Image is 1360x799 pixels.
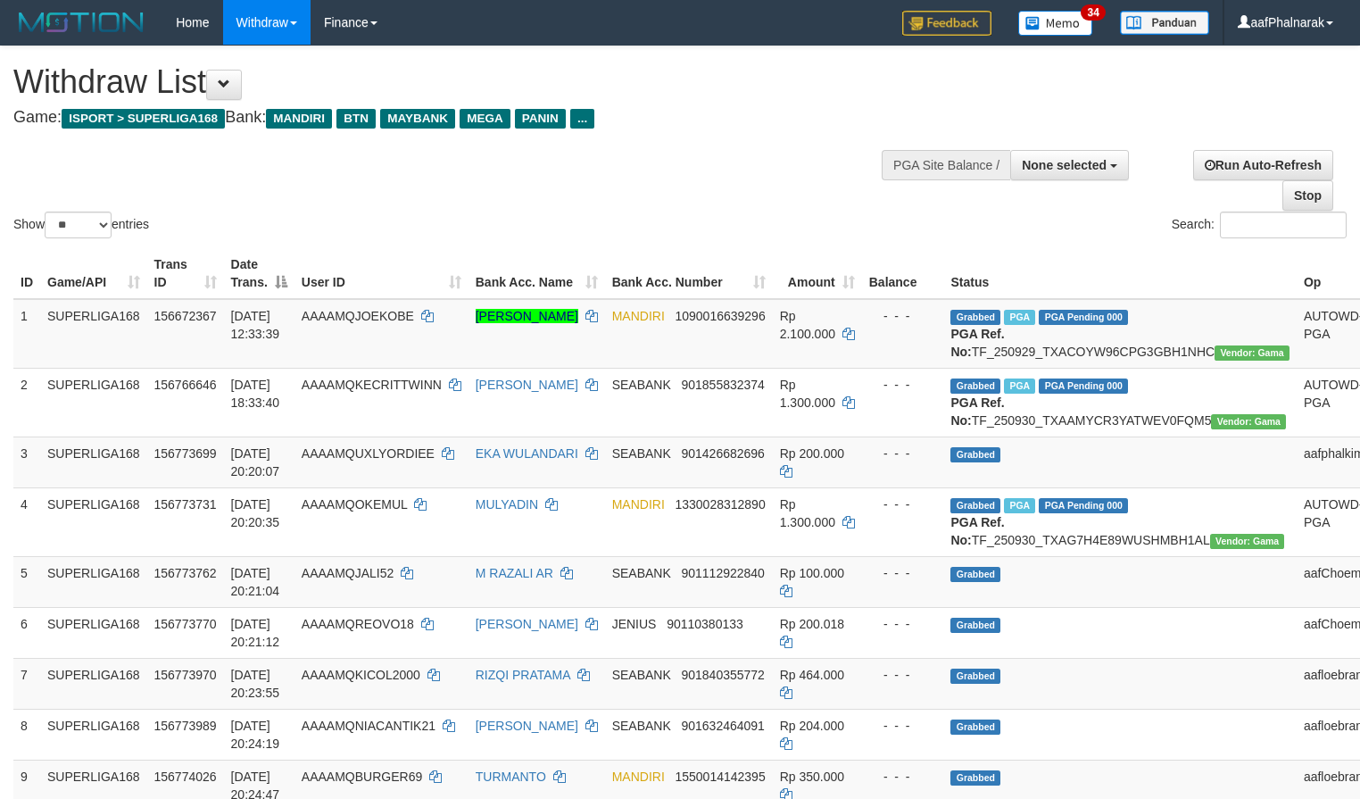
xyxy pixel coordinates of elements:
[950,669,1000,684] span: Grabbed
[950,310,1000,325] span: Grabbed
[612,617,657,631] span: JENIUS
[681,566,764,580] span: Copy 901112922840 to clipboard
[302,719,435,733] span: AAAAMQNIACANTIK21
[294,248,469,299] th: User ID: activate to sort column ascending
[950,770,1000,786] span: Grabbed
[45,212,112,238] select: Showentries
[13,248,40,299] th: ID
[1018,11,1093,36] img: Button%20Memo.svg
[780,617,844,631] span: Rp 200.018
[780,497,835,529] span: Rp 1.300.000
[780,719,844,733] span: Rp 204.000
[13,9,149,36] img: MOTION_logo.png
[302,617,414,631] span: AAAAMQREOVO18
[302,446,435,461] span: AAAAMQUXLYORDIEE
[13,487,40,556] td: 4
[612,309,665,323] span: MANDIRI
[460,109,510,129] span: MEGA
[950,567,1000,582] span: Grabbed
[154,719,217,733] span: 156773989
[231,668,280,700] span: [DATE] 20:23:55
[13,658,40,709] td: 7
[612,668,671,682] span: SEABANK
[1004,498,1035,513] span: Marked by aafsengchandara
[13,709,40,760] td: 8
[476,566,553,580] a: M RAZALI AR
[943,368,1296,437] td: TF_250930_TXAAMYCR3YATWEV0FQM5
[667,617,743,631] span: Copy 90110380133 to clipboard
[231,497,280,529] span: [DATE] 20:20:35
[154,770,217,784] span: 156774026
[612,566,671,580] span: SEABANK
[1010,150,1129,180] button: None selected
[224,248,294,299] th: Date Trans.: activate to sort column descending
[147,248,224,299] th: Trans ID: activate to sort column ascending
[869,615,937,633] div: - - -
[40,709,147,760] td: SUPERLIGA168
[515,109,566,129] span: PANIN
[612,770,665,784] span: MANDIRI
[1282,180,1333,211] a: Stop
[336,109,376,129] span: BTN
[1215,345,1290,361] span: Vendor URL: https://trx31.1velocity.biz
[950,447,1000,462] span: Grabbed
[13,64,889,100] h1: Withdraw List
[882,150,1010,180] div: PGA Site Balance /
[1211,414,1286,429] span: Vendor URL: https://trx31.1velocity.biz
[681,719,764,733] span: Copy 901632464091 to clipboard
[40,658,147,709] td: SUPERLIGA168
[681,668,764,682] span: Copy 901840355772 to clipboard
[612,719,671,733] span: SEABANK
[154,566,217,580] span: 156773762
[154,617,217,631] span: 156773770
[943,487,1296,556] td: TF_250930_TXAG7H4E89WUSHMBH1AL
[950,515,1004,547] b: PGA Ref. No:
[476,497,538,512] a: MULYADIN
[950,618,1000,633] span: Grabbed
[302,378,442,392] span: AAAAMQKECRITTWINN
[612,378,671,392] span: SEABANK
[476,668,570,682] a: RIZQI PRATAMA
[681,378,764,392] span: Copy 901855832374 to clipboard
[40,368,147,437] td: SUPERLIGA168
[950,720,1000,735] span: Grabbed
[154,378,217,392] span: 156766646
[231,309,280,341] span: [DATE] 12:33:39
[675,497,765,512] span: Copy 1330028312890 to clipboard
[1039,379,1128,394] span: PGA Pending
[780,770,844,784] span: Rp 350.000
[612,446,671,461] span: SEABANK
[40,607,147,658] td: SUPERLIGA168
[862,248,944,299] th: Balance
[1172,212,1347,238] label: Search:
[476,378,578,392] a: [PERSON_NAME]
[943,248,1296,299] th: Status
[13,109,889,127] h4: Game: Bank:
[869,564,937,582] div: - - -
[681,446,764,461] span: Copy 901426682696 to clipboard
[950,379,1000,394] span: Grabbed
[1210,534,1285,549] span: Vendor URL: https://trx31.1velocity.biz
[231,378,280,410] span: [DATE] 18:33:40
[675,770,765,784] span: Copy 1550014142395 to clipboard
[950,498,1000,513] span: Grabbed
[1004,379,1035,394] span: Marked by aafheankoy
[612,497,665,512] span: MANDIRI
[773,248,862,299] th: Amount: activate to sort column ascending
[469,248,605,299] th: Bank Acc. Name: activate to sort column ascending
[40,299,147,369] td: SUPERLIGA168
[302,566,394,580] span: AAAAMQJALI52
[869,666,937,684] div: - - -
[13,556,40,607] td: 5
[1039,310,1128,325] span: PGA Pending
[231,566,280,598] span: [DATE] 20:21:04
[13,437,40,487] td: 3
[1022,158,1107,172] span: None selected
[154,668,217,682] span: 156773970
[1220,212,1347,238] input: Search:
[1193,150,1333,180] a: Run Auto-Refresh
[13,212,149,238] label: Show entries
[780,566,844,580] span: Rp 100.000
[13,299,40,369] td: 1
[302,770,422,784] span: AAAAMQBURGER69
